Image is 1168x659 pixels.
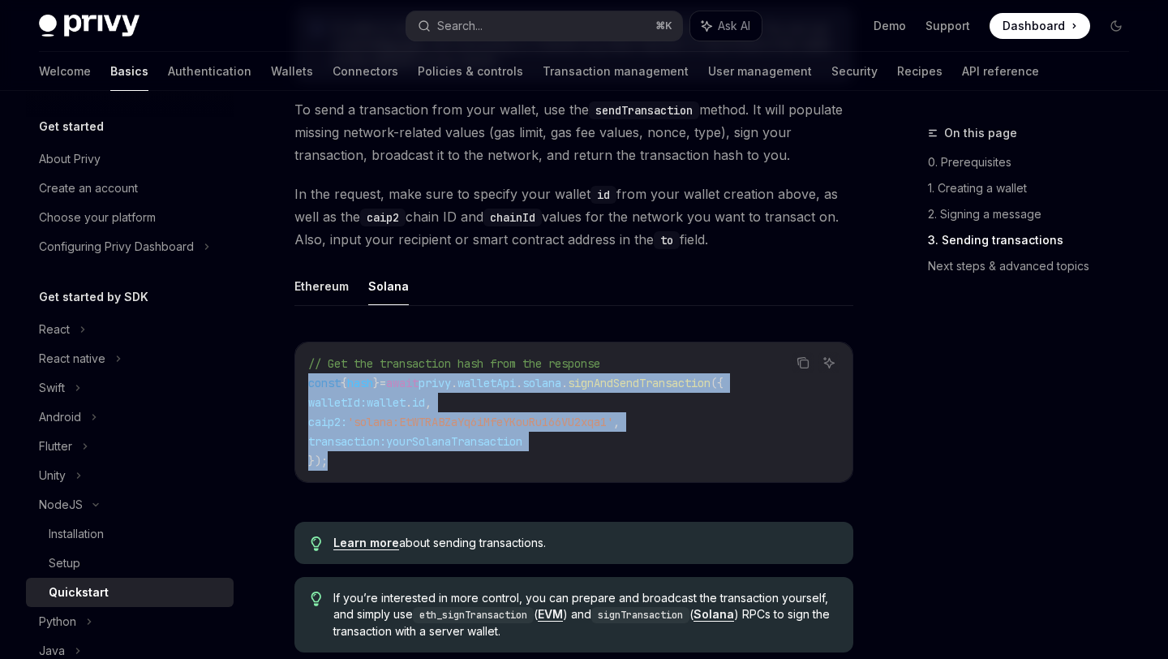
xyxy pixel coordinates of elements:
[26,203,234,232] a: Choose your platform
[831,52,878,91] a: Security
[457,376,516,390] span: walletApi
[962,52,1039,91] a: API reference
[341,376,347,390] span: {
[589,101,699,119] code: sendTransaction
[538,607,563,622] a: EVM
[360,209,406,226] code: caip2
[294,267,349,305] button: Ethereum
[792,352,814,373] button: Copy the contents from the code block
[271,52,313,91] a: Wallets
[654,231,680,249] code: to
[294,98,853,166] span: To send a transaction from your wallet, use the method. It will populate missing network-related ...
[294,183,853,251] span: In the request, make sure to specify your wallet from your wallet creation above, as well as the ...
[412,395,425,410] span: id
[39,466,66,485] div: Unity
[708,52,812,91] a: User management
[818,352,839,373] button: Ask AI
[308,376,341,390] span: const
[368,267,409,305] button: Solana
[308,434,386,449] span: transaction:
[333,535,837,551] span: about sending transactions.
[380,376,386,390] span: =
[522,376,561,390] span: solana
[944,123,1017,143] span: On this page
[543,52,689,91] a: Transaction management
[39,117,104,136] h5: Get started
[386,376,419,390] span: await
[39,495,83,515] div: NodeJS
[347,415,613,429] span: 'solana:EtWTRABZaYq6iMfeYKouRu166VU2xqa1'
[39,149,101,169] div: About Privy
[39,287,148,307] h5: Get started by SDK
[311,592,322,606] svg: Tip
[39,15,140,37] img: dark logo
[308,454,328,468] span: });
[928,149,1142,175] a: 0. Prerequisites
[308,356,600,371] span: // Get the transaction hash from the response
[39,208,156,227] div: Choose your platform
[655,19,672,32] span: ⌘ K
[39,349,105,368] div: React native
[928,201,1142,227] a: 2. Signing a message
[39,612,76,631] div: Python
[110,52,148,91] a: Basics
[308,415,347,429] span: caip2:
[568,376,711,390] span: signAndSendTransaction
[39,52,91,91] a: Welcome
[406,11,681,41] button: Search...⌘K
[990,13,1090,39] a: Dashboard
[928,175,1142,201] a: 1. Creating a wallet
[39,437,72,456] div: Flutter
[26,144,234,174] a: About Privy
[451,376,457,390] span: .
[26,519,234,549] a: Installation
[711,376,724,390] span: ({
[925,18,970,34] a: Support
[897,52,943,91] a: Recipes
[311,536,322,551] svg: Tip
[49,583,109,602] div: Quickstart
[26,578,234,607] a: Quickstart
[419,376,451,390] span: privy
[718,18,750,34] span: Ask AI
[49,524,104,544] div: Installation
[928,253,1142,279] a: Next steps & advanced topics
[26,174,234,203] a: Create an account
[1003,18,1065,34] span: Dashboard
[418,52,523,91] a: Policies & controls
[483,209,542,226] code: chainId
[39,407,81,427] div: Android
[39,320,70,339] div: React
[406,395,412,410] span: .
[39,179,138,198] div: Create an account
[386,434,522,449] span: yourSolanaTransaction
[413,607,534,623] code: eth_signTransaction
[308,395,367,410] span: walletId:
[168,52,251,91] a: Authentication
[39,237,194,256] div: Configuring Privy Dashboard
[367,395,406,410] span: wallet
[613,415,620,429] span: ,
[39,378,65,398] div: Swift
[437,16,483,36] div: Search...
[928,227,1142,253] a: 3. Sending transactions
[333,52,398,91] a: Connectors
[333,536,399,550] a: Learn more
[1103,13,1129,39] button: Toggle dark mode
[373,376,380,390] span: }
[591,607,689,623] code: signTransaction
[590,186,616,204] code: id
[561,376,568,390] span: .
[690,11,762,41] button: Ask AI
[425,395,432,410] span: ,
[347,376,373,390] span: hash
[516,376,522,390] span: .
[49,553,80,573] div: Setup
[693,607,734,622] a: Solana
[333,590,837,640] span: If you’re interested in more control, you can prepare and broadcast the transaction yourself, and...
[26,549,234,578] a: Setup
[874,18,906,34] a: Demo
